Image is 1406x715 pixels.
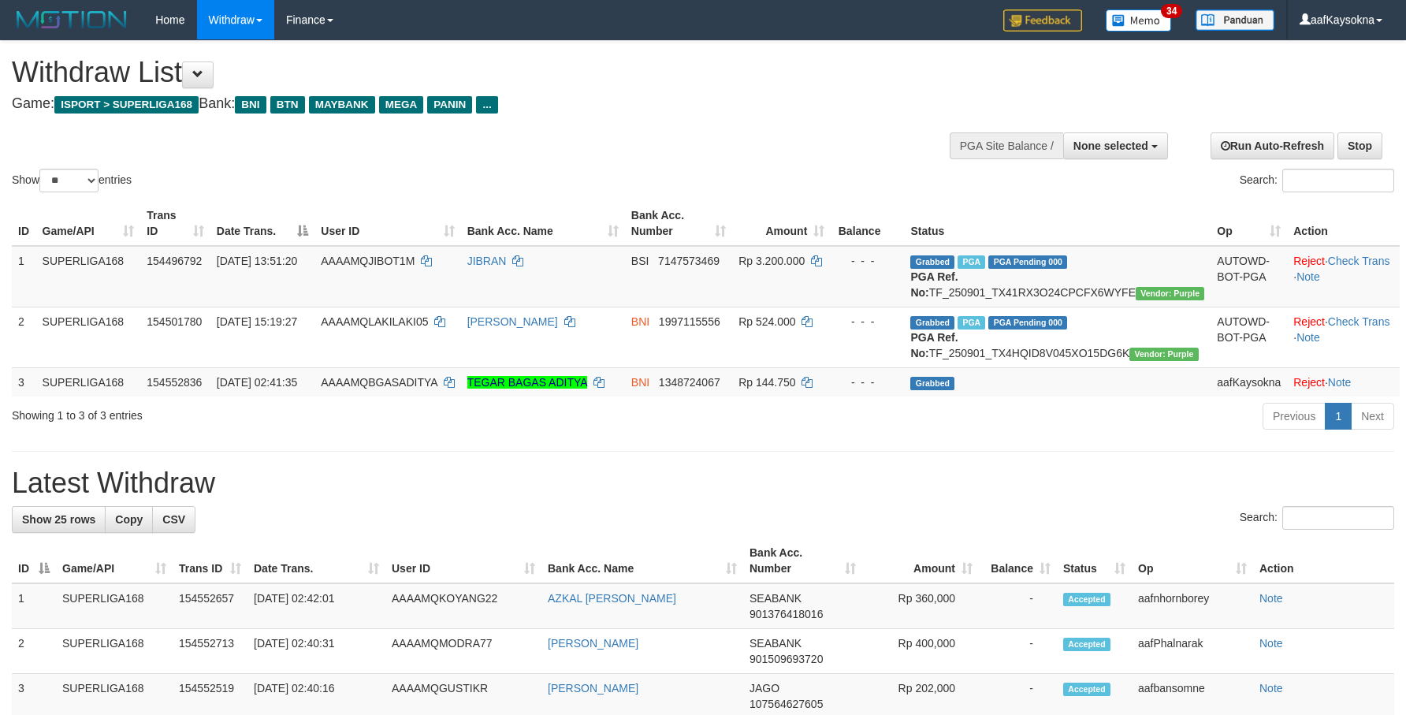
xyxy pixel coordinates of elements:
[1328,255,1390,267] a: Check Trans
[988,316,1067,330] span: PGA Pending
[659,315,720,328] span: Copy 1997115556 to clipboard
[1211,367,1287,397] td: aafKaysokna
[1259,592,1283,605] a: Note
[12,201,36,246] th: ID
[658,255,720,267] span: Copy 7147573469 to clipboard
[1003,9,1082,32] img: Feedback.jpg
[1351,403,1394,430] a: Next
[173,629,247,674] td: 154552713
[1328,376,1352,389] a: Note
[385,629,541,674] td: AAAAMQMODRA77
[467,315,558,328] a: [PERSON_NAME]
[1337,132,1382,159] a: Stop
[1293,255,1325,267] a: Reject
[379,96,424,114] span: MEGA
[631,376,649,389] span: BNI
[910,377,954,390] span: Grabbed
[910,270,958,299] b: PGA Ref. No:
[749,637,802,650] span: SEABANK
[467,255,507,267] a: JIBRAN
[958,255,985,269] span: Marked by aafsoumeymey
[321,255,415,267] span: AAAAMQJIBOT1M
[1063,638,1110,651] span: Accepted
[1211,307,1287,367] td: AUTOWD-BOT-PGA
[979,583,1057,629] td: -
[147,376,202,389] span: 154552836
[910,316,954,330] span: Grabbed
[210,201,315,246] th: Date Trans.: activate to sort column descending
[12,57,921,88] h1: Withdraw List
[1263,403,1326,430] a: Previous
[247,583,385,629] td: [DATE] 02:42:01
[321,315,428,328] span: AAAAMQLAKILAKI05
[1161,4,1182,18] span: 34
[1196,9,1274,31] img: panduan.png
[1253,538,1394,583] th: Action
[1287,246,1400,307] td: · ·
[217,315,297,328] span: [DATE] 15:19:27
[54,96,199,114] span: ISPORT > SUPERLIGA168
[162,513,185,526] span: CSV
[115,513,143,526] span: Copy
[12,401,574,423] div: Showing 1 to 3 of 3 entries
[217,255,297,267] span: [DATE] 13:51:20
[56,583,173,629] td: SUPERLIGA168
[467,376,587,389] a: TEGAR BAGAS ADITYA
[1325,403,1352,430] a: 1
[1129,348,1198,361] span: Vendor URL: https://trx4.1velocity.biz
[548,592,676,605] a: AZKAL [PERSON_NAME]
[36,307,141,367] td: SUPERLIGA168
[1132,583,1253,629] td: aafnhornborey
[235,96,266,114] span: BNI
[12,307,36,367] td: 2
[732,201,831,246] th: Amount: activate to sort column ascending
[1211,201,1287,246] th: Op: activate to sort column ascending
[385,583,541,629] td: AAAAMQKOYANG22
[247,629,385,674] td: [DATE] 02:40:31
[862,583,979,629] td: Rp 360,000
[904,246,1211,307] td: TF_250901_TX41RX3O24CPCFX6WYFE
[1282,169,1394,192] input: Search:
[152,506,195,533] a: CSV
[22,513,95,526] span: Show 25 rows
[12,583,56,629] td: 1
[910,331,958,359] b: PGA Ref. No:
[541,538,743,583] th: Bank Acc. Name: activate to sort column ascending
[831,201,904,246] th: Balance
[1057,538,1132,583] th: Status: activate to sort column ascending
[749,608,823,620] span: Copy 901376418016 to clipboard
[1106,9,1172,32] img: Button%20Memo.svg
[12,538,56,583] th: ID: activate to sort column descending
[862,538,979,583] th: Amount: activate to sort column ascending
[548,637,638,650] a: [PERSON_NAME]
[147,315,202,328] span: 154501780
[1240,506,1394,530] label: Search:
[738,255,805,267] span: Rp 3.200.000
[1259,682,1283,695] a: Note
[314,201,460,246] th: User ID: activate to sort column ascending
[247,538,385,583] th: Date Trans.: activate to sort column ascending
[12,467,1394,499] h1: Latest Withdraw
[1132,538,1253,583] th: Op: activate to sort column ascending
[1063,593,1110,606] span: Accepted
[862,629,979,674] td: Rp 400,000
[659,376,720,389] span: Copy 1348724067 to clipboard
[1136,287,1204,300] span: Vendor URL: https://trx4.1velocity.biz
[270,96,305,114] span: BTN
[56,538,173,583] th: Game/API: activate to sort column ascending
[743,538,862,583] th: Bank Acc. Number: activate to sort column ascending
[1287,201,1400,246] th: Action
[1287,367,1400,397] td: ·
[749,592,802,605] span: SEABANK
[12,246,36,307] td: 1
[56,629,173,674] td: SUPERLIGA168
[749,698,823,710] span: Copy 107564627605 to clipboard
[1063,683,1110,696] span: Accepted
[140,201,210,246] th: Trans ID: activate to sort column ascending
[427,96,472,114] span: PANIN
[548,682,638,695] a: [PERSON_NAME]
[625,201,732,246] th: Bank Acc. Number: activate to sort column ascending
[12,169,132,192] label: Show entries
[1328,315,1390,328] a: Check Trans
[837,314,898,330] div: - - -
